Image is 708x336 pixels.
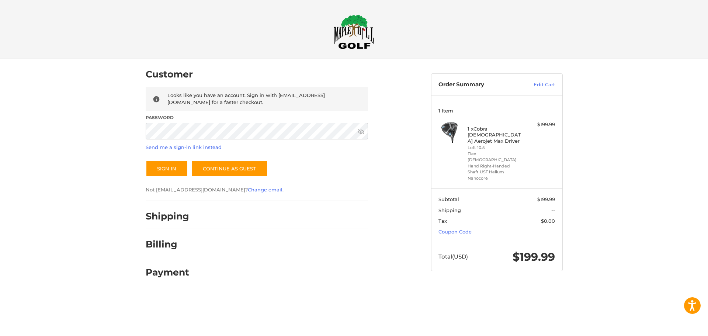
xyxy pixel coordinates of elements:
h2: Customer [146,69,193,80]
img: Maple Hill Golf [334,14,374,49]
h2: Shipping [146,211,189,222]
span: Shipping [438,207,461,213]
li: Hand Right-Handed [468,163,524,169]
a: Change email [248,187,282,193]
span: Looks like you have an account. Sign in with [EMAIL_ADDRESS][DOMAIN_NAME] for a faster checkout. [167,92,325,105]
span: -- [551,207,555,213]
a: Continue as guest [191,160,268,177]
li: Flex [DEMOGRAPHIC_DATA] [468,151,524,163]
h3: 1 Item [438,108,555,114]
span: Subtotal [438,196,459,202]
h2: Billing [146,239,189,250]
a: Coupon Code [438,229,472,235]
span: $0.00 [541,218,555,224]
a: Edit Cart [518,81,555,89]
button: Sign In [146,160,188,177]
span: $199.99 [537,196,555,202]
h2: Payment [146,267,189,278]
p: Not [EMAIL_ADDRESS][DOMAIN_NAME]? . [146,186,368,194]
span: Total (USD) [438,253,468,260]
h4: 1 x Cobra [DEMOGRAPHIC_DATA] Aerojet Max Driver [468,126,524,144]
div: $199.99 [526,121,555,128]
h3: Order Summary [438,81,518,89]
li: Shaft UST Helium Nanocore [468,169,524,181]
span: $199.99 [513,250,555,264]
a: Send me a sign-in link instead [146,144,222,150]
li: Loft 10.5 [468,145,524,151]
label: Password [146,114,368,121]
span: Tax [438,218,447,224]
